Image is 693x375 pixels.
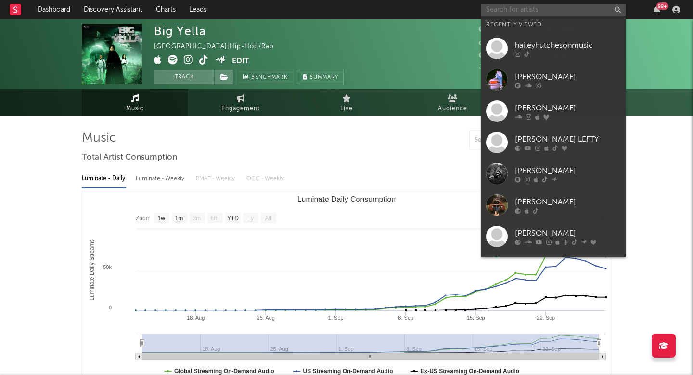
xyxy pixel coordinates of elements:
text: Ex-US Streaming On-Demand Audio [421,368,520,375]
span: 853 [479,40,502,46]
text: 18. Aug [187,315,205,321]
a: [PERSON_NAME] [481,221,626,252]
a: [PERSON_NAME] LEFTY [481,127,626,158]
text: 22. Sep [537,315,555,321]
div: [PERSON_NAME] [515,196,621,208]
a: Live [294,89,399,116]
a: Audience [399,89,505,116]
span: Summary [310,75,338,80]
span: Audience [438,103,467,115]
div: [PERSON_NAME] [515,71,621,82]
text: 1w [158,215,166,222]
span: Music [126,103,144,115]
text: US Streaming On-Demand Audio [303,368,393,375]
text: Luminate Daily Consumption [297,195,396,203]
div: Big Yella [154,24,206,38]
text: All [265,215,271,222]
span: Jump Score: 87.1 [479,64,535,70]
text: 3m [193,215,201,222]
div: Luminate - Weekly [136,171,186,187]
a: Music [82,89,188,116]
a: Engagement [188,89,294,116]
a: BunnaB [481,252,626,283]
text: 50k [103,264,112,270]
text: 1m [175,215,183,222]
text: Zoom [136,215,151,222]
input: Search by song name or URL [470,136,571,144]
button: Edit [232,55,249,67]
span: 127,413 Monthly Listeners [479,53,573,59]
text: 1y [247,215,254,222]
div: haileyhutchesonmusic [515,40,621,51]
div: [GEOGRAPHIC_DATA] | Hip-Hop/Rap [154,41,285,53]
a: Benchmark [238,70,293,84]
text: 25. Aug [257,315,275,321]
button: Track [154,70,214,84]
span: Benchmark [251,72,288,83]
text: 6m [211,215,219,222]
a: [PERSON_NAME] [481,189,626,221]
a: [PERSON_NAME] [481,64,626,95]
a: haileyhutchesonmusic [481,33,626,64]
span: 3,043 [479,27,508,33]
div: [PERSON_NAME] [515,165,621,176]
span: Engagement [221,103,260,115]
div: [PERSON_NAME] [515,102,621,114]
text: 8. Sep [398,315,413,321]
span: Live [340,103,353,115]
text: YTD [227,215,239,222]
div: 99 + [656,2,668,10]
text: 15. Sep [467,315,485,321]
div: Recently Viewed [486,19,621,30]
text: Luminate Daily Streams [89,239,95,300]
text: 0 [109,305,112,310]
div: [PERSON_NAME] [515,228,621,239]
text: Global Streaming On-Demand Audio [174,368,274,375]
a: [PERSON_NAME] [481,158,626,189]
input: Search for artists [481,4,626,16]
button: Summary [298,70,344,84]
div: Luminate - Daily [82,171,126,187]
a: [PERSON_NAME] [481,95,626,127]
button: 99+ [654,6,660,13]
span: Total Artist Consumption [82,152,177,163]
div: [PERSON_NAME] LEFTY [515,134,621,145]
text: 1. Sep [328,315,344,321]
